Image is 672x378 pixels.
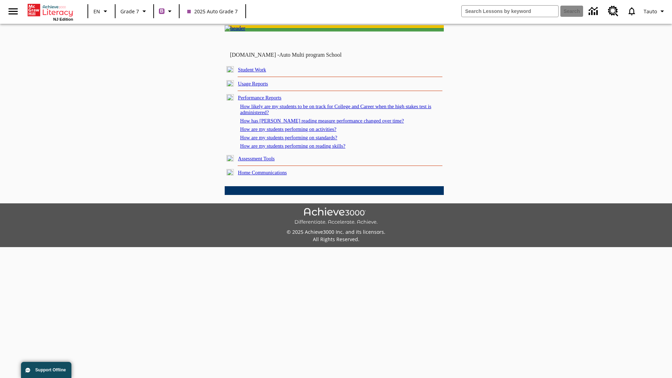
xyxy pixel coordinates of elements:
input: search field [462,6,558,17]
span: 2025 Auto Grade 7 [187,8,238,15]
button: Open side menu [3,1,23,22]
a: How likely are my students to be on track for College and Career when the high stakes test is adm... [240,104,431,115]
img: Achieve3000 Differentiate Accelerate Achieve [294,208,378,225]
span: Grade 7 [120,8,139,15]
button: Boost Class color is purple. Change class color [156,5,177,17]
a: Student Work [238,67,266,72]
a: Usage Reports [238,81,268,86]
button: Language: EN, Select a language [90,5,113,17]
a: Notifications [623,2,641,20]
button: Grade: Grade 7, Select a grade [118,5,151,17]
a: Data Center [584,2,604,21]
a: Performance Reports [238,95,281,100]
a: How has [PERSON_NAME] reading measure performance changed over time? [240,118,404,124]
nobr: Auto Multi program School [279,52,342,58]
a: How are my students performing on standards? [240,135,337,140]
img: header [225,25,245,31]
button: Profile/Settings [641,5,669,17]
img: plus.gif [226,80,234,86]
a: How are my students performing on reading skills? [240,143,345,149]
img: plus.gif [226,169,234,175]
span: NJ Edition [53,17,73,21]
img: minus.gif [226,94,234,100]
td: [DOMAIN_NAME] - [230,52,359,58]
img: plus.gif [226,155,234,161]
img: plus.gif [226,66,234,72]
a: How are my students performing on activities? [240,126,336,132]
a: Resource Center, Will open in new tab [604,2,623,21]
span: Support Offline [35,367,66,372]
button: Support Offline [21,362,71,378]
a: Home Communications [238,170,287,175]
span: Tauto [644,8,657,15]
span: EN [93,8,100,15]
div: Home [28,2,73,21]
span: B [160,7,163,15]
a: Assessment Tools [238,156,275,161]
